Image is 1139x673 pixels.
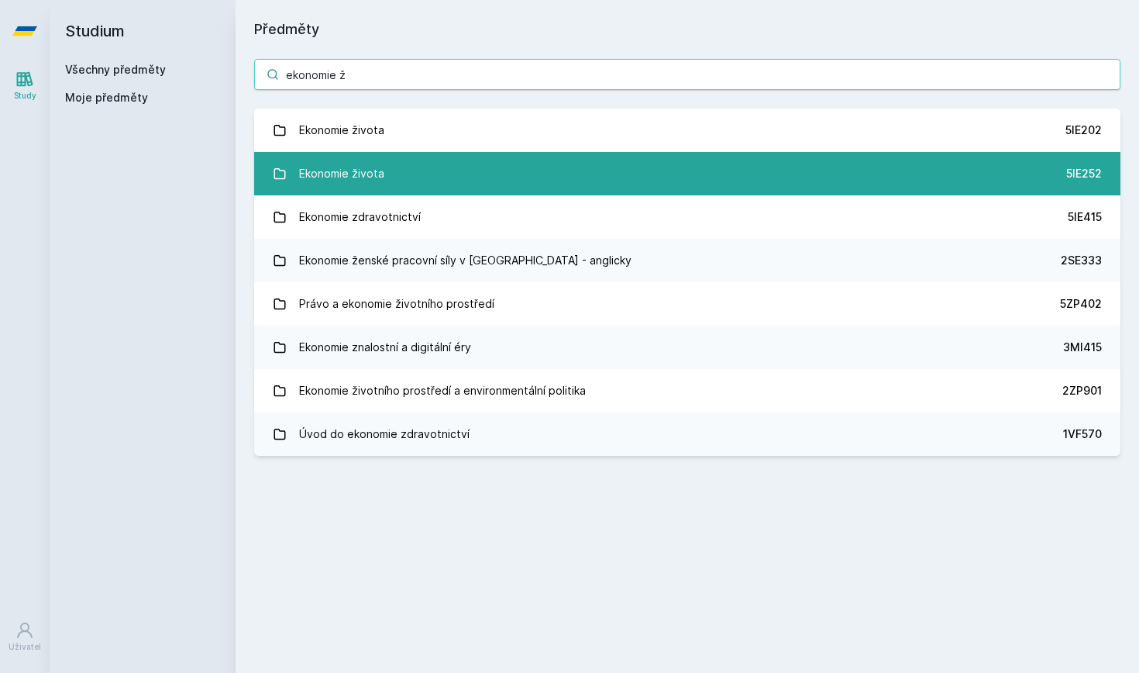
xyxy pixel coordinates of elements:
div: Ekonomie životního prostředí a environmentální politika [299,375,586,406]
div: 1VF570 [1063,426,1102,442]
a: Ekonomie života 5IE252 [254,152,1120,195]
div: Uživatel [9,641,41,653]
div: Study [14,90,36,102]
a: Právo a ekonomie životního prostředí 5ZP402 [254,282,1120,326]
div: Úvod do ekonomie zdravotnictví [299,419,470,450]
a: Ekonomie zdravotnictví 5IE415 [254,195,1120,239]
span: Moje předměty [65,90,148,105]
div: 3MI415 [1063,340,1102,355]
div: 5ZP402 [1060,296,1102,312]
div: Právo a ekonomie životního prostředí [299,288,494,319]
div: Ekonomie znalostní a digitální éry [299,332,471,363]
a: Ekonomie životního prostředí a environmentální politika 2ZP901 [254,369,1120,412]
div: Ekonomie ženské pracovní síly v [GEOGRAPHIC_DATA] - anglicky [299,245,631,276]
div: 5IE202 [1065,123,1102,138]
h1: Předměty [254,19,1120,40]
div: Ekonomie života [299,115,384,146]
a: Uživatel [3,613,46,661]
div: 2ZP901 [1062,383,1102,399]
div: Ekonomie života [299,158,384,189]
input: Název nebo ident předmětu… [254,59,1120,90]
a: Study [3,62,46,109]
div: 5IE252 [1066,166,1102,181]
a: Ekonomie ženské pracovní síly v [GEOGRAPHIC_DATA] - anglicky 2SE333 [254,239,1120,282]
a: Úvod do ekonomie zdravotnictví 1VF570 [254,412,1120,456]
div: Ekonomie zdravotnictví [299,202,421,233]
div: 5IE415 [1068,209,1102,225]
a: Všechny předměty [65,63,166,76]
a: Ekonomie znalostní a digitální éry 3MI415 [254,326,1120,369]
div: 2SE333 [1061,253,1102,268]
a: Ekonomie života 5IE202 [254,109,1120,152]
